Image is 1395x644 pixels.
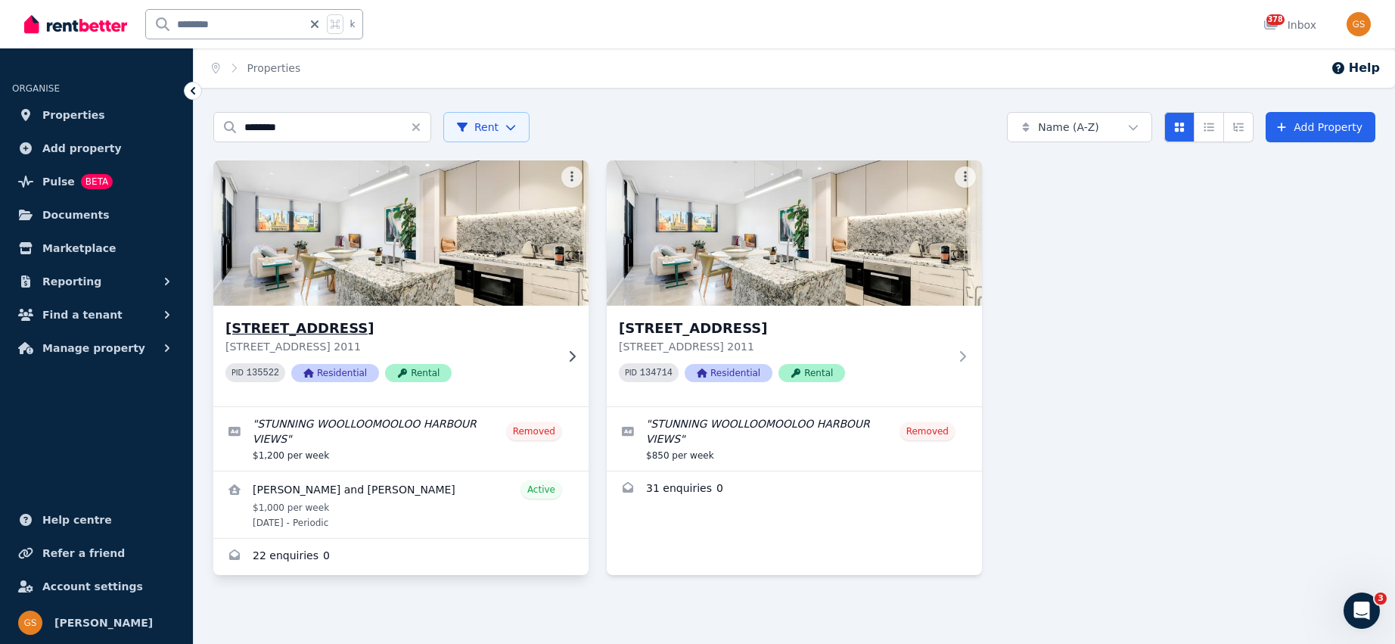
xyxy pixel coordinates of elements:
img: Gabriel Sarajinsky [1347,12,1371,36]
span: Manage property [42,339,145,357]
span: [PERSON_NAME] [54,614,153,632]
code: 135522 [247,368,279,378]
div: Inbox [1263,17,1316,33]
button: Reporting [12,266,181,297]
span: Properties [42,106,105,124]
span: Refer a friend [42,544,125,562]
a: PulseBETA [12,166,181,197]
span: k [350,18,355,30]
h3: [STREET_ADDRESS] [619,318,949,339]
button: Expanded list view [1223,112,1254,142]
a: Enquiries for 106/161 Brougham St, Woolloomooloo [213,539,589,575]
button: More options [561,166,583,188]
a: Help centre [12,505,181,535]
img: Gabriel Sarajinsky [18,611,42,635]
h3: [STREET_ADDRESS] [225,318,555,339]
a: Properties [247,62,301,74]
span: Residential [291,364,379,382]
span: Reporting [42,272,101,291]
span: Name (A-Z) [1038,120,1099,135]
button: More options [955,166,976,188]
span: 3 [1375,593,1387,605]
button: Find a tenant [12,300,181,330]
small: PID [231,369,244,377]
button: Manage property [12,333,181,363]
span: Rental [778,364,845,382]
code: 134714 [640,368,673,378]
span: Account settings [42,577,143,596]
a: Properties [12,100,181,130]
button: Clear search [410,112,431,142]
span: Residential [685,364,772,382]
iframe: Intercom live chat [1344,593,1380,629]
button: Help [1331,59,1380,77]
a: Add Property [1266,112,1375,142]
a: 106/161 Brougham St, Woolloomooloo[STREET_ADDRESS][STREET_ADDRESS] 2011PID 134714ResidentialRental [607,160,982,406]
a: Edit listing: STUNNING WOOLLOOMOOLOO HARBOUR VIEWS [213,407,589,471]
a: View details for Tibor Eminefendic and Mateja Sucur [213,471,589,538]
button: Rent [443,112,530,142]
div: View options [1164,112,1254,142]
span: Add property [42,139,122,157]
a: Edit listing: STUNNING WOOLLOOMOOLOO HARBOUR VIEWS [607,407,982,471]
span: Rental [385,364,452,382]
img: RentBetter [24,13,127,36]
span: 378 [1266,14,1285,25]
a: Refer a friend [12,538,181,568]
span: Pulse [42,173,75,191]
p: [STREET_ADDRESS] 2011 [225,339,555,354]
button: Compact list view [1194,112,1224,142]
a: Add property [12,133,181,163]
span: BETA [81,174,113,189]
a: Enquiries for 106/161 Brougham St, Woolloomooloo [607,471,982,508]
a: Documents [12,200,181,230]
button: Card view [1164,112,1195,142]
button: Name (A-Z) [1007,112,1152,142]
p: [STREET_ADDRESS] 2011 [619,339,949,354]
a: Marketplace [12,233,181,263]
span: Marketplace [42,239,116,257]
span: Find a tenant [42,306,123,324]
a: 106/161 Brougham St, Woolloomooloo[STREET_ADDRESS][STREET_ADDRESS] 2011PID 135522ResidentialRental [213,160,589,406]
span: Documents [42,206,110,224]
a: Account settings [12,571,181,602]
nav: Breadcrumb [194,48,318,88]
img: 106/161 Brougham St, Woolloomooloo [607,160,982,306]
span: ORGANISE [12,83,60,94]
img: 106/161 Brougham St, Woolloomooloo [204,157,598,310]
span: Rent [456,120,499,135]
small: PID [625,369,637,377]
span: Help centre [42,511,112,529]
